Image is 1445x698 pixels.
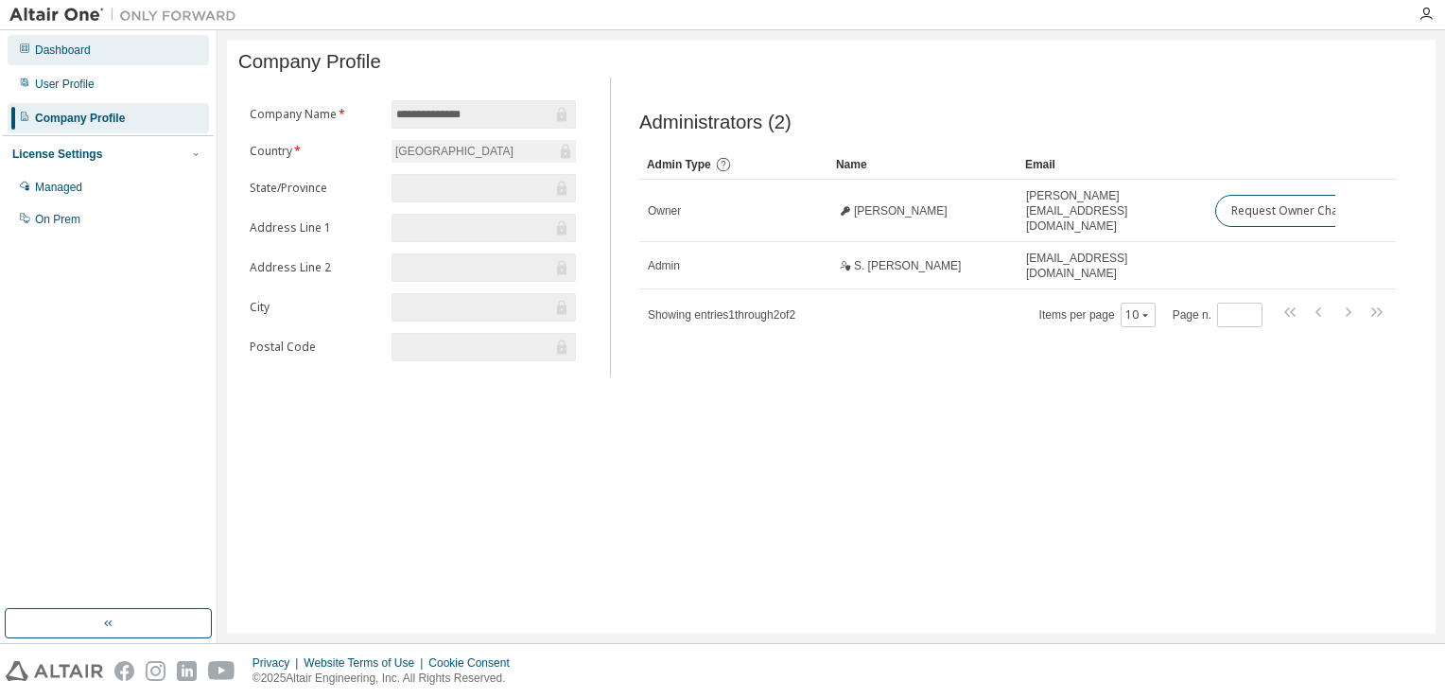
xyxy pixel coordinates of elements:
img: altair_logo.svg [6,661,103,681]
span: [PERSON_NAME][EMAIL_ADDRESS][DOMAIN_NAME] [1026,188,1198,234]
span: Owner [648,203,681,218]
div: Website Terms of Use [304,655,428,671]
span: Items per page [1039,303,1156,327]
div: License Settings [12,147,102,162]
div: Name [836,149,1010,180]
span: [EMAIL_ADDRESS][DOMAIN_NAME] [1026,251,1198,281]
div: [GEOGRAPHIC_DATA] [392,141,516,162]
div: Dashboard [35,43,91,58]
img: linkedin.svg [177,661,197,681]
div: User Profile [35,77,95,92]
div: Privacy [252,655,304,671]
label: Country [250,144,380,159]
img: youtube.svg [208,661,235,681]
span: [PERSON_NAME] [854,203,948,218]
p: © 2025 Altair Engineering, Inc. All Rights Reserved. [252,671,521,687]
span: Admin [648,258,680,273]
img: instagram.svg [146,661,165,681]
label: Company Name [250,107,380,122]
label: Address Line 2 [250,260,380,275]
span: Administrators (2) [639,112,792,133]
span: S. [PERSON_NAME] [854,258,961,273]
span: Company Profile [238,51,381,73]
label: State/Province [250,181,380,196]
div: On Prem [35,212,80,227]
button: 10 [1125,307,1151,323]
div: Email [1025,149,1199,180]
div: Cookie Consent [428,655,520,671]
div: Company Profile [35,111,125,126]
span: Page n. [1173,303,1262,327]
div: Managed [35,180,82,195]
div: [GEOGRAPHIC_DATA] [392,140,576,163]
span: Showing entries 1 through 2 of 2 [648,308,795,322]
button: Request Owner Change [1215,195,1375,227]
label: Address Line 1 [250,220,380,236]
span: Admin Type [647,158,711,171]
label: Postal Code [250,340,380,355]
img: Altair One [9,6,246,25]
img: facebook.svg [114,661,134,681]
label: City [250,300,380,315]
